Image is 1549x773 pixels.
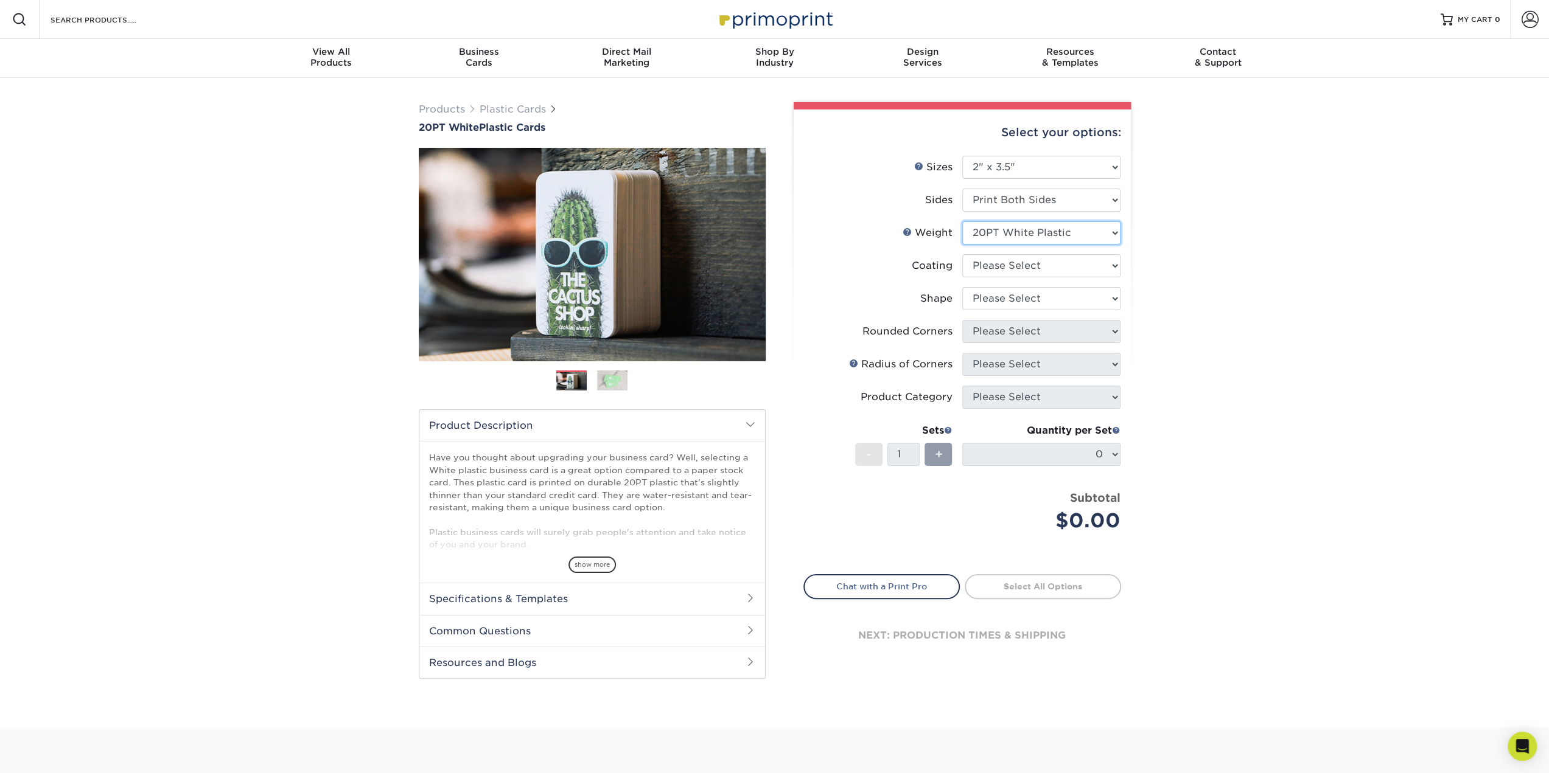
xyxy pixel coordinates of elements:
span: Design [848,46,996,57]
span: 0 [1495,15,1500,24]
div: & Templates [996,46,1144,68]
a: Products [419,103,465,115]
div: Services [848,46,996,68]
input: SEARCH PRODUCTS..... [49,12,168,27]
div: & Support [1144,46,1292,68]
a: BusinessCards [405,39,553,78]
div: Product Category [861,390,953,404]
div: Industry [701,46,848,68]
span: View All [257,46,405,57]
span: Shop By [701,46,848,57]
div: Weight [903,226,953,240]
div: next: production times & shipping [803,599,1121,672]
div: Sizes [914,160,953,175]
div: Sides [925,193,953,207]
h2: Resources and Blogs [419,646,765,678]
span: - [866,445,872,463]
span: show more [568,556,616,573]
div: Marketing [553,46,701,68]
span: 20PT White [419,122,479,133]
div: Rounded Corners [862,324,953,339]
span: + [934,445,942,463]
a: Chat with a Print Pro [803,574,960,598]
h2: Common Questions [419,615,765,646]
span: MY CART [1458,15,1492,25]
span: Business [405,46,553,57]
div: Products [257,46,405,68]
a: Shop ByIndustry [701,39,848,78]
h2: Specifications & Templates [419,583,765,614]
div: Sets [855,423,953,438]
img: Plastic Cards 02 [597,370,628,391]
strong: Subtotal [1070,491,1121,504]
a: Resources& Templates [996,39,1144,78]
div: Quantity per Set [962,423,1121,438]
img: 20PT White 01 [419,134,766,374]
img: Primoprint [714,6,836,32]
div: Radius of Corners [849,357,953,372]
span: Resources [996,46,1144,57]
a: 20PT WhitePlastic Cards [419,122,766,133]
a: Plastic Cards [480,103,546,115]
a: View AllProducts [257,39,405,78]
div: Cards [405,46,553,68]
a: DesignServices [848,39,996,78]
a: Contact& Support [1144,39,1292,78]
h2: Product Description [419,410,765,441]
div: $0.00 [971,506,1121,535]
div: Select your options: [803,109,1121,156]
div: Open Intercom Messenger [1508,732,1537,761]
a: Direct MailMarketing [553,39,701,78]
a: Select All Options [965,574,1121,598]
div: Coating [912,258,953,273]
span: Contact [1144,46,1292,57]
iframe: Google Customer Reviews [3,736,103,769]
h1: Plastic Cards [419,122,766,133]
div: Shape [920,291,953,306]
img: Plastic Cards 01 [556,371,587,392]
span: Direct Mail [553,46,701,57]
